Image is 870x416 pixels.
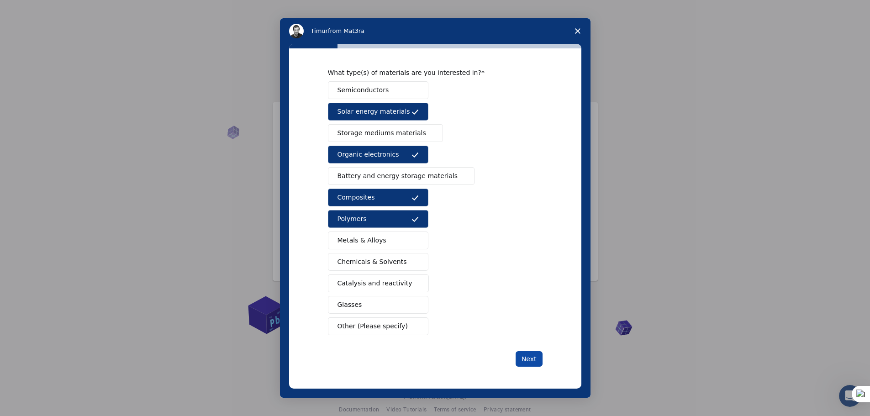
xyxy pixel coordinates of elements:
span: Close survey [565,18,591,44]
button: Semiconductors [328,81,428,99]
span: Polymers [337,214,367,224]
span: from Mat3ra [328,27,364,34]
span: Chemicals & Solvents [337,257,407,267]
div: What type(s) of materials are you interested in? [328,68,529,77]
span: Glasses [337,300,362,310]
button: Other (Please specify) [328,317,428,335]
button: Glasses [328,296,428,314]
button: Metals & Alloys [328,232,428,249]
button: Battery and energy storage materials [328,167,475,185]
button: Solar energy materials [328,103,428,121]
button: Next [516,351,543,367]
span: Other (Please specify) [337,321,408,331]
span: Battery and energy storage materials [337,171,458,181]
span: Assistance [15,6,59,15]
button: Storage mediums materials [328,124,443,142]
span: Metals & Alloys [337,236,386,245]
span: Organic electronics [337,150,399,159]
img: Profile image for Timur [289,24,304,38]
button: Polymers [328,210,428,228]
button: Catalysis and reactivity [328,274,429,292]
span: Solar energy materials [337,107,410,116]
span: Composites [337,193,375,202]
span: Semiconductors [337,85,389,95]
span: Catalysis and reactivity [337,279,412,288]
span: Storage mediums materials [337,128,426,138]
button: Organic electronics [328,146,428,163]
button: Composites [328,189,428,206]
span: Timur [311,27,328,34]
button: Chemicals & Solvents [328,253,428,271]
